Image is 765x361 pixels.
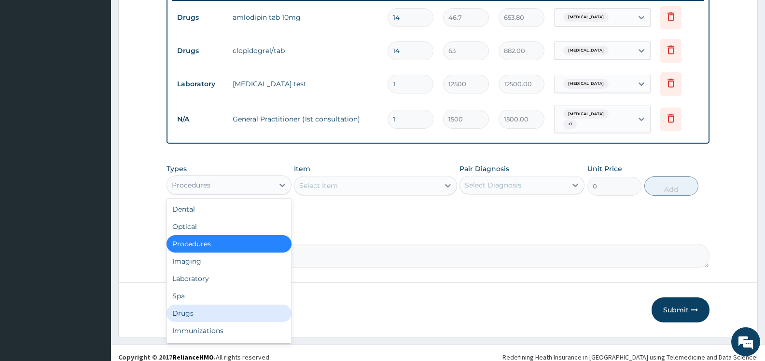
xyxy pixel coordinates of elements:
span: [MEDICAL_DATA] [563,46,609,55]
div: Dental [167,201,292,218]
td: Drugs [172,9,228,27]
label: Unit Price [587,164,622,174]
td: General Practitioner (1st consultation) [228,109,383,129]
span: + 1 [563,120,577,129]
textarea: Type your message and hit 'Enter' [5,251,184,284]
label: Types [167,165,187,173]
span: [MEDICAL_DATA] [563,109,609,119]
td: Drugs [172,42,228,60]
div: Others [167,339,292,357]
div: Optical [167,218,292,235]
div: Procedures [167,235,292,253]
label: Item [294,164,310,174]
td: amlodipin tab 10mg [228,8,383,27]
td: clopidogrel/tab [228,41,383,60]
div: Procedures [172,180,210,190]
div: Chat with us now [50,54,162,67]
div: Minimize live chat window [158,5,181,28]
div: Imaging [167,253,292,270]
button: Submit [652,297,709,322]
span: We're online! [56,115,133,213]
button: Add [644,176,698,196]
img: d_794563401_company_1708531726252_794563401 [18,48,39,72]
label: Pair Diagnosis [459,164,509,174]
span: [MEDICAL_DATA] [563,13,609,22]
div: Select Item [299,181,338,190]
td: [MEDICAL_DATA] test [228,74,383,94]
div: Laboratory [167,270,292,287]
div: Select Diagnosis [465,180,521,190]
div: Immunizations [167,322,292,339]
div: Spa [167,287,292,305]
td: Laboratory [172,75,228,93]
label: Comment [167,230,709,239]
td: N/A [172,110,228,128]
span: [MEDICAL_DATA] [563,79,609,89]
div: Drugs [167,305,292,322]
